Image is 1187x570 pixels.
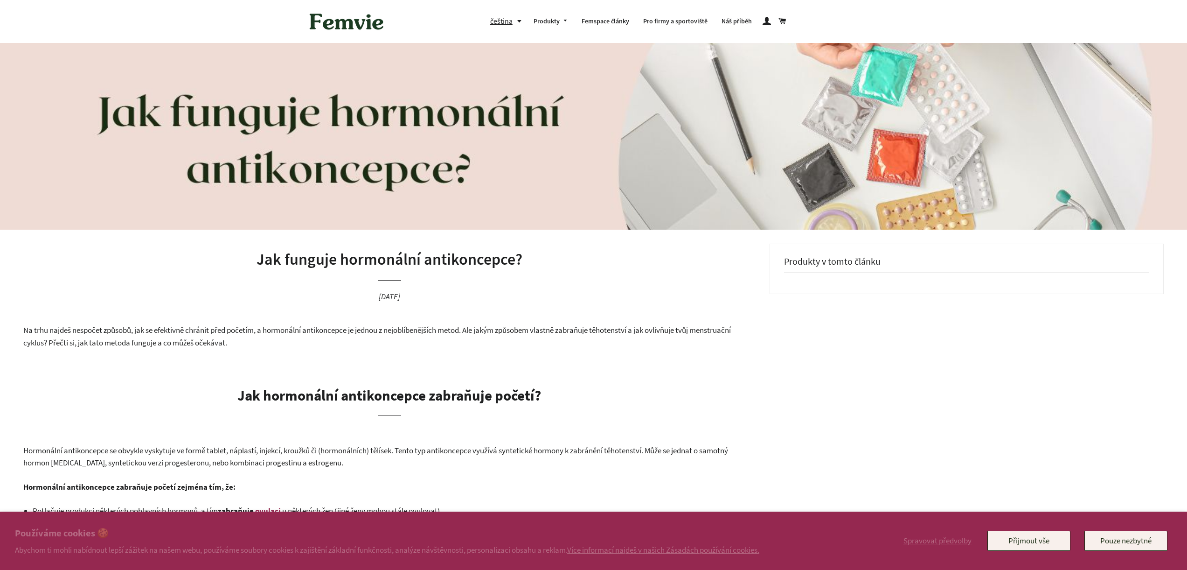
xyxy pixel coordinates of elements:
a: ovulaci [254,506,281,516]
span: Spravovat předvolby [903,535,972,546]
img: Femvie [305,7,389,36]
b: Hormonální antikoncepce zabraňuje početí zejména tím, že: [23,482,236,492]
a: Pro firmy a sportoviště [636,9,715,34]
button: Spravovat předvolby [902,531,973,550]
p: Abychom ti mohli nabídnout lepší zážitek na našem webu, používáme soubory cookies k zajištění zák... [15,545,759,555]
button: Přijmout vše [987,531,1070,550]
h3: Produkty v tomto článku [784,256,1149,273]
h1: Jak funguje hormonální antikoncepce? [23,248,756,271]
span: Hormonální antikoncepce se obvykle vyskytuje ve formě tablet, náplastí, injekcí, kroužků či (horm... [23,445,728,468]
h2: Používáme cookies 🍪 [15,527,759,540]
a: Náš příběh [715,9,759,34]
a: Více informací najdeš v našich Zásadách používání cookies. [567,545,759,555]
p: Na trhu najdeš nespočet způsobů, jak se efektivně chránit před početím, a hormonální antikoncepce... [23,324,756,349]
time: [DATE] [379,291,400,302]
b: zabraňuje [218,506,254,516]
b: ovulaci [255,506,281,516]
button: čeština [490,15,527,28]
span: u některých žen (jiné ženy mohou stále ovulovat) [282,506,440,516]
button: Pouze nezbytné [1084,531,1167,550]
a: Produkty [527,9,575,34]
a: Femspace články [575,9,636,34]
b: Jak hormonální antikoncepce zabraňuje početí? [237,386,541,404]
span: Potlačuje produkci některých pohlavních hormonů, a tím [33,506,218,516]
